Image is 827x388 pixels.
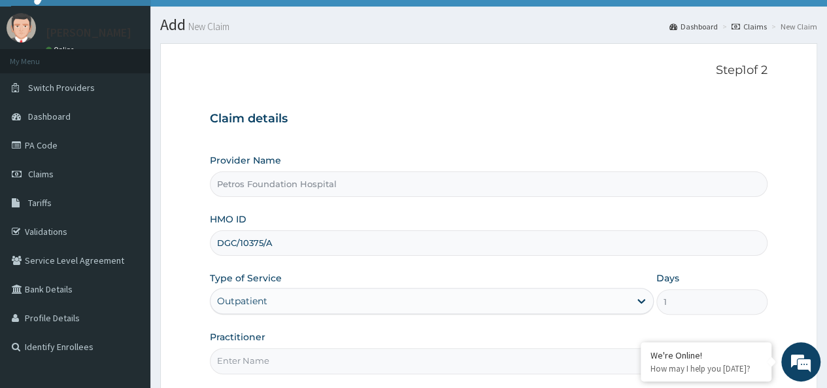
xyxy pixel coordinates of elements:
p: How may I help you today? [650,363,762,374]
h1: Add [160,16,817,33]
p: Step 1 of 2 [210,63,768,78]
div: Minimize live chat window [214,7,246,38]
label: Days [656,272,679,285]
textarea: Type your message and hit 'Enter' [7,253,249,299]
li: New Claim [768,21,817,32]
a: Dashboard [669,21,718,32]
label: Provider Name [210,154,281,167]
span: We're online! [76,113,180,245]
img: User Image [7,13,36,43]
span: Switch Providers [28,82,95,94]
div: Chat with us now [68,73,220,90]
div: We're Online! [650,349,762,361]
input: Enter HMO ID [210,230,768,256]
small: New Claim [186,22,229,31]
div: Outpatient [217,294,267,308]
label: HMO ID [210,213,246,226]
label: Practitioner [210,330,265,344]
a: Online [46,45,77,54]
span: Dashboard [28,111,71,122]
h3: Claim details [210,112,768,126]
a: Claims [732,21,767,32]
span: Tariffs [28,197,52,209]
img: d_794563401_company_1708531726252_794563401 [24,65,53,98]
input: Enter Name [210,348,768,374]
label: Type of Service [210,272,282,285]
span: Claims [28,168,54,180]
p: [PERSON_NAME] [46,27,131,39]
